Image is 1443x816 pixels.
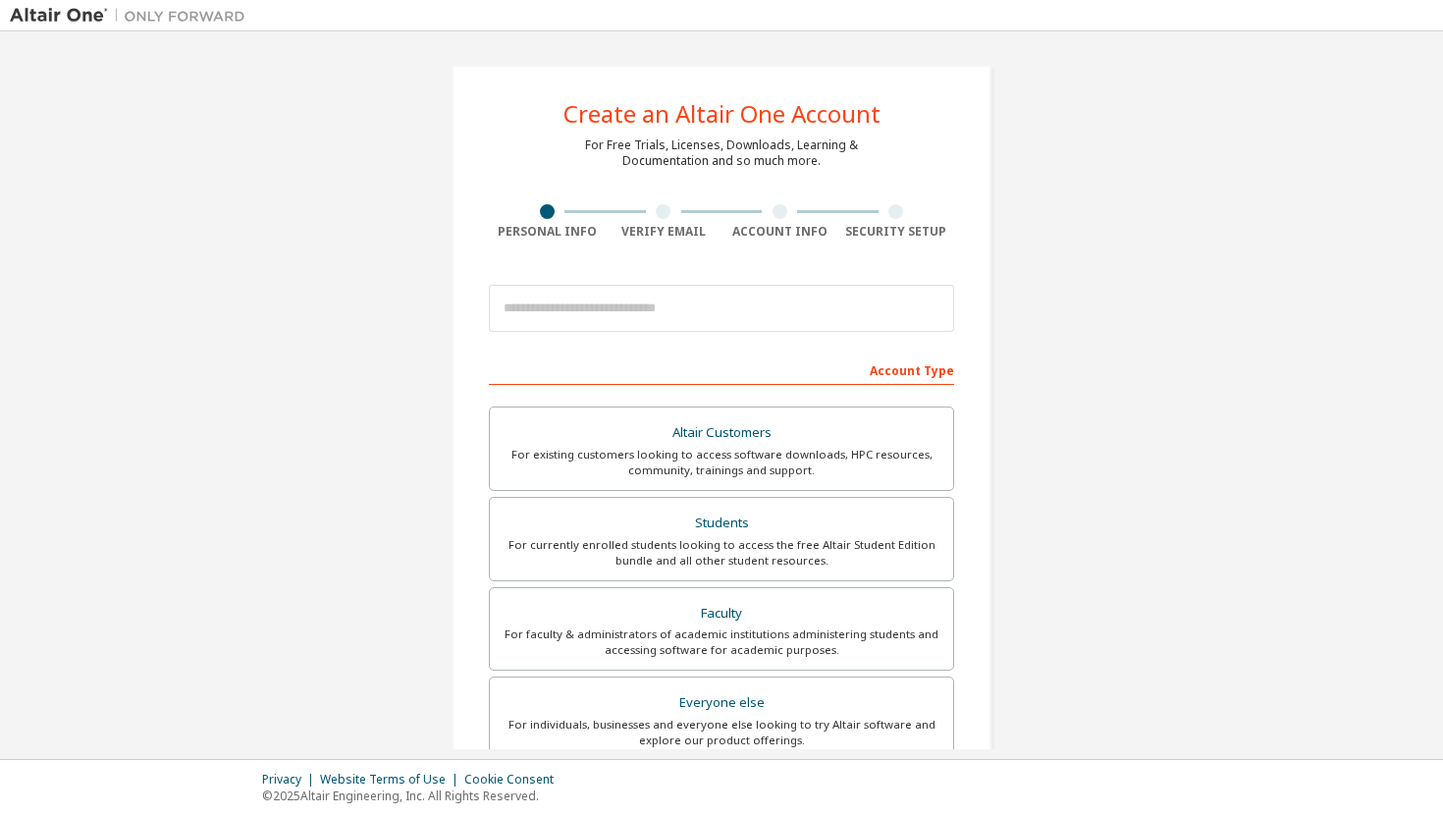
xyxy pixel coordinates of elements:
div: Create an Altair One Account [563,102,881,126]
div: For faculty & administrators of academic institutions administering students and accessing softwa... [502,626,941,658]
div: Personal Info [489,224,606,240]
div: Students [502,510,941,537]
div: Security Setup [838,224,955,240]
div: Website Terms of Use [320,772,464,788]
div: Altair Customers [502,419,941,447]
div: Cookie Consent [464,772,565,788]
div: Account Type [489,354,954,385]
div: For individuals, businesses and everyone else looking to try Altair software and explore our prod... [502,717,941,748]
div: Privacy [262,772,320,788]
div: For currently enrolled students looking to access the free Altair Student Edition bundle and all ... [502,537,941,569]
div: For existing customers looking to access software downloads, HPC resources, community, trainings ... [502,447,941,478]
div: Account Info [721,224,838,240]
img: Altair One [10,6,255,26]
div: Everyone else [502,689,941,717]
div: Faculty [502,600,941,627]
div: For Free Trials, Licenses, Downloads, Learning & Documentation and so much more. [585,137,858,169]
p: © 2025 Altair Engineering, Inc. All Rights Reserved. [262,788,565,804]
div: Verify Email [606,224,722,240]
